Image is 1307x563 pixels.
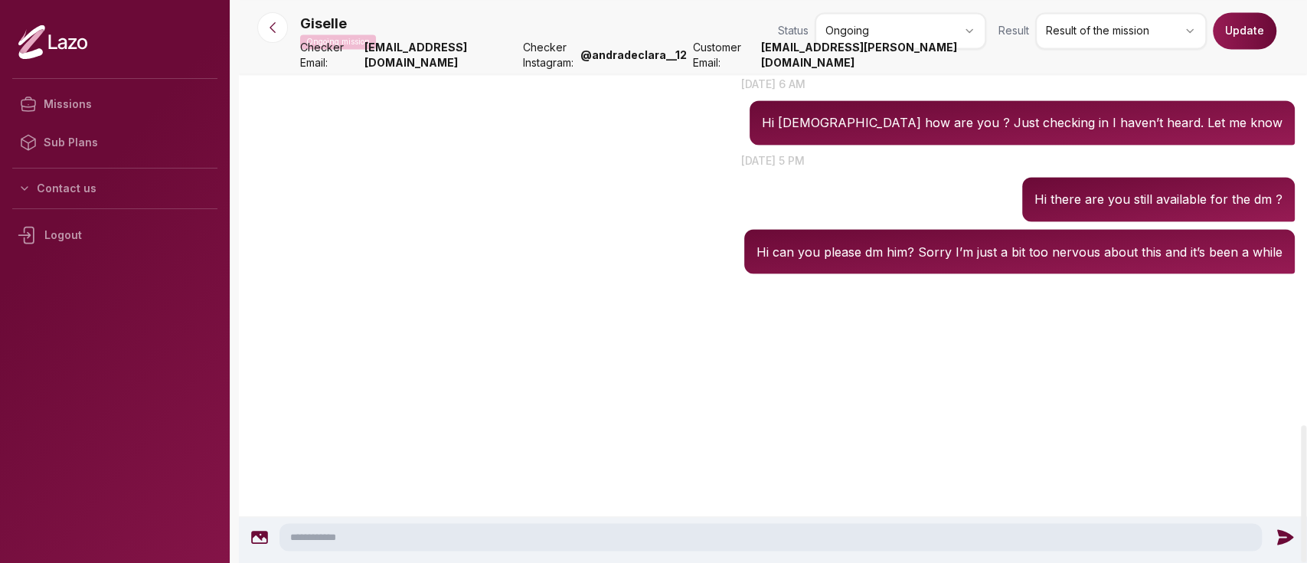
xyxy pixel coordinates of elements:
span: Checker Instagram: [523,40,575,70]
span: Status [778,23,809,38]
p: Hi can you please dm him? Sorry I’m just a bit too nervous about this and it’s been a while [756,241,1282,261]
button: Contact us [12,175,217,202]
span: Result [998,23,1029,38]
a: Sub Plans [12,123,217,162]
span: Checker Email: [300,40,358,70]
strong: @ andradeclara__12 [580,47,687,63]
div: Logout [12,215,217,255]
p: [DATE] 6 am [239,76,1307,92]
p: Hi there are you still available for the dm ? [1034,189,1282,209]
p: [DATE] 5 pm [239,152,1307,169]
strong: [EMAIL_ADDRESS][PERSON_NAME][DOMAIN_NAME] [760,40,986,70]
p: Giselle [300,13,347,34]
p: Hi [DEMOGRAPHIC_DATA] how are you ? Just checking in I haven’t heard. Let me know [762,113,1282,133]
strong: [EMAIL_ADDRESS][DOMAIN_NAME] [364,40,516,70]
a: Missions [12,85,217,123]
button: Update [1213,12,1276,49]
span: Customer Email: [693,40,754,70]
p: Ongoing mission [300,34,376,49]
